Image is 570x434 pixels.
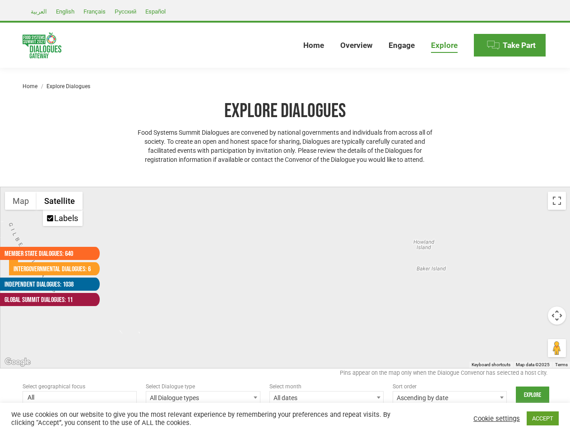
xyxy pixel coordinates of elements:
[487,38,500,52] img: Menu icon
[31,8,47,15] span: العربية
[393,392,506,404] span: Ascending by date
[146,392,260,404] span: All Dialogue types
[3,356,32,368] a: Open this area in Google Maps (opens a new window)
[23,83,37,90] a: Home
[43,210,83,226] ul: Show satellite imagery
[51,6,79,17] a: English
[548,339,566,357] button: Drag Pegman onto the map to open Street View
[473,415,520,423] a: Cookie settings
[269,382,384,391] div: Select month
[3,356,32,368] img: Google
[555,362,568,367] a: Terms
[133,128,437,164] p: Food Systems Summit Dialogues are convened by national governments and individuals from across al...
[23,368,547,382] div: Pins appear on the map only when the Dialogue Convenor has selected a host city.
[393,382,507,391] div: Sort order
[83,8,106,15] span: Français
[23,33,61,58] img: Food Systems Summit Dialogues
[9,262,91,275] a: Intergovernmental Dialogues: 6
[26,6,51,17] a: العربية
[472,362,510,368] button: Keyboard shortcuts
[54,213,78,223] label: Labels
[146,382,260,391] div: Select Dialogue type
[141,6,170,17] a: Español
[133,99,437,123] h1: Explore Dialogues
[56,8,74,15] span: English
[393,391,507,404] span: Ascending by date
[146,391,260,404] span: All Dialogue types
[527,411,559,425] a: ACCEPT
[79,6,110,17] a: Français
[46,83,90,90] span: Explore Dialogues
[145,8,166,15] span: Español
[431,41,458,50] span: Explore
[11,410,394,427] div: We use cookies on our website to give you the most relevant experience by remembering your prefer...
[115,8,136,15] span: Русский
[548,192,566,210] button: Toggle fullscreen view
[270,392,383,404] span: All dates
[5,192,37,210] button: Show street map
[548,307,566,325] button: Map camera controls
[516,362,550,367] span: Map data ©2025
[110,6,141,17] a: Русский
[23,382,137,391] div: Select geographical focus
[340,41,372,50] span: Overview
[37,192,83,210] button: Show satellite imagery
[44,211,82,225] li: Labels
[516,387,549,404] input: Explore
[303,41,324,50] span: Home
[269,391,384,404] span: All dates
[389,41,415,50] span: Engage
[503,41,536,50] span: Take Part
